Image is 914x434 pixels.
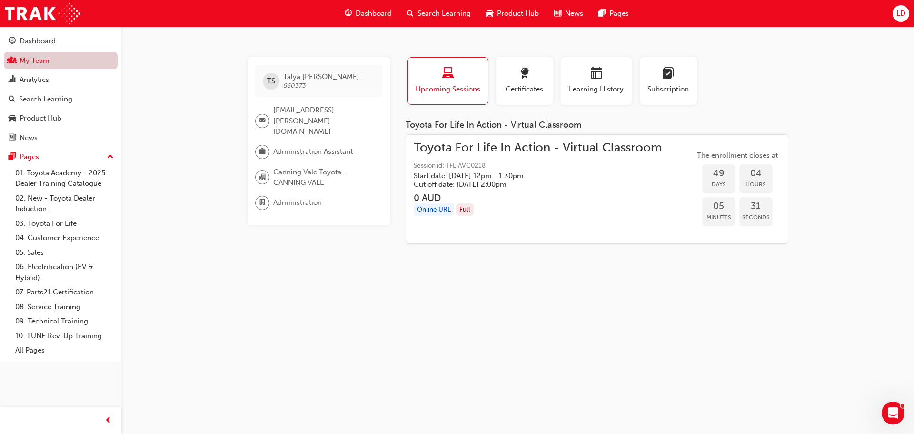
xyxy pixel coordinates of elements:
[11,329,118,343] a: 10. TUNE Rev-Up Training
[554,8,561,20] span: news-icon
[273,146,353,157] span: Administration Assistant
[9,114,16,123] span: car-icon
[739,168,773,179] span: 04
[406,120,788,131] div: Toyota For Life In Action - Virtual Classroom
[20,132,38,143] div: News
[519,68,530,81] span: award-icon
[273,167,375,188] span: Canning Vale Toyota - CANNING VALE
[882,402,904,424] iframe: Intercom live chat
[609,8,629,19] span: Pages
[259,146,266,158] span: briefcase-icon
[893,5,909,22] button: LD
[20,151,39,162] div: Pages
[356,8,392,19] span: Dashboard
[9,37,16,46] span: guage-icon
[11,260,118,285] a: 06. Electrification (EV & Hybrid)
[739,179,773,190] span: Hours
[4,52,118,70] a: My Team
[11,285,118,300] a: 07. Parts21 Certification
[11,231,118,245] a: 04. Customer Experience
[702,212,735,223] span: Minutes
[4,148,118,166] button: Pages
[11,343,118,358] a: All Pages
[640,57,697,105] button: Subscription
[11,216,118,231] a: 03. Toyota For Life
[337,4,399,23] a: guage-iconDashboard
[414,172,646,180] h5: Start date: [DATE] 12pm - 1:30pm
[486,8,493,20] span: car-icon
[442,68,454,81] span: laptop-icon
[591,4,636,23] a: pages-iconPages
[9,153,16,161] span: pages-icon
[702,168,735,179] span: 49
[417,8,471,19] span: Search Learning
[283,81,306,90] span: 660373
[647,84,690,95] span: Subscription
[11,245,118,260] a: 05. Sales
[345,8,352,20] span: guage-icon
[273,197,322,208] span: Administration
[702,201,735,212] span: 05
[497,8,539,19] span: Product Hub
[414,142,662,153] span: Toyota For Life In Action - Virtual Classroom
[11,166,118,191] a: 01. Toyota Academy - 2025 Dealer Training Catalogue
[663,68,674,81] span: learningplan-icon
[267,76,275,87] span: TS
[105,415,112,427] span: prev-icon
[11,300,118,314] a: 08. Service Training
[259,197,266,209] span: department-icon
[9,134,16,142] span: news-icon
[11,314,118,329] a: 09. Technical Training
[20,74,49,85] div: Analytics
[9,95,15,104] span: search-icon
[503,84,546,95] span: Certificates
[561,57,632,105] button: Learning History
[478,4,546,23] a: car-iconProduct Hub
[11,191,118,216] a: 02. New - Toyota Dealer Induction
[496,57,553,105] button: Certificates
[896,8,905,19] span: LD
[4,129,118,147] a: News
[407,8,414,20] span: search-icon
[739,212,773,223] span: Seconds
[5,3,80,24] img: Trak
[407,57,488,105] button: Upcoming Sessions
[9,76,16,84] span: chart-icon
[9,57,16,65] span: people-icon
[414,142,780,236] a: Toyota For Life In Action - Virtual ClassroomSession id: TFLIAVC0218Start date: [DATE] 12pm - 1:3...
[19,94,72,105] div: Search Learning
[414,161,662,172] span: Session id: TFLIAVC0218
[259,171,266,183] span: organisation-icon
[4,71,118,89] a: Analytics
[4,32,118,50] a: Dashboard
[283,72,359,81] span: Talya [PERSON_NAME]
[565,8,583,19] span: News
[414,180,646,189] h5: Cut off date: [DATE] 2:00pm
[273,105,375,137] span: [EMAIL_ADDRESS][PERSON_NAME][DOMAIN_NAME]
[739,201,773,212] span: 31
[20,113,61,124] div: Product Hub
[415,84,481,95] span: Upcoming Sessions
[4,91,118,108] a: Search Learning
[546,4,591,23] a: news-iconNews
[259,115,266,127] span: email-icon
[598,8,606,20] span: pages-icon
[568,84,625,95] span: Learning History
[399,4,478,23] a: search-iconSearch Learning
[591,68,602,81] span: calendar-icon
[702,179,735,190] span: Days
[414,203,454,216] div: Online URL
[695,150,780,161] span: The enrollment closes at
[4,30,118,148] button: DashboardMy TeamAnalyticsSearch LearningProduct HubNews
[107,151,114,163] span: up-icon
[20,36,56,47] div: Dashboard
[456,203,474,216] div: Full
[414,192,662,203] h3: 0 AUD
[4,110,118,127] a: Product Hub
